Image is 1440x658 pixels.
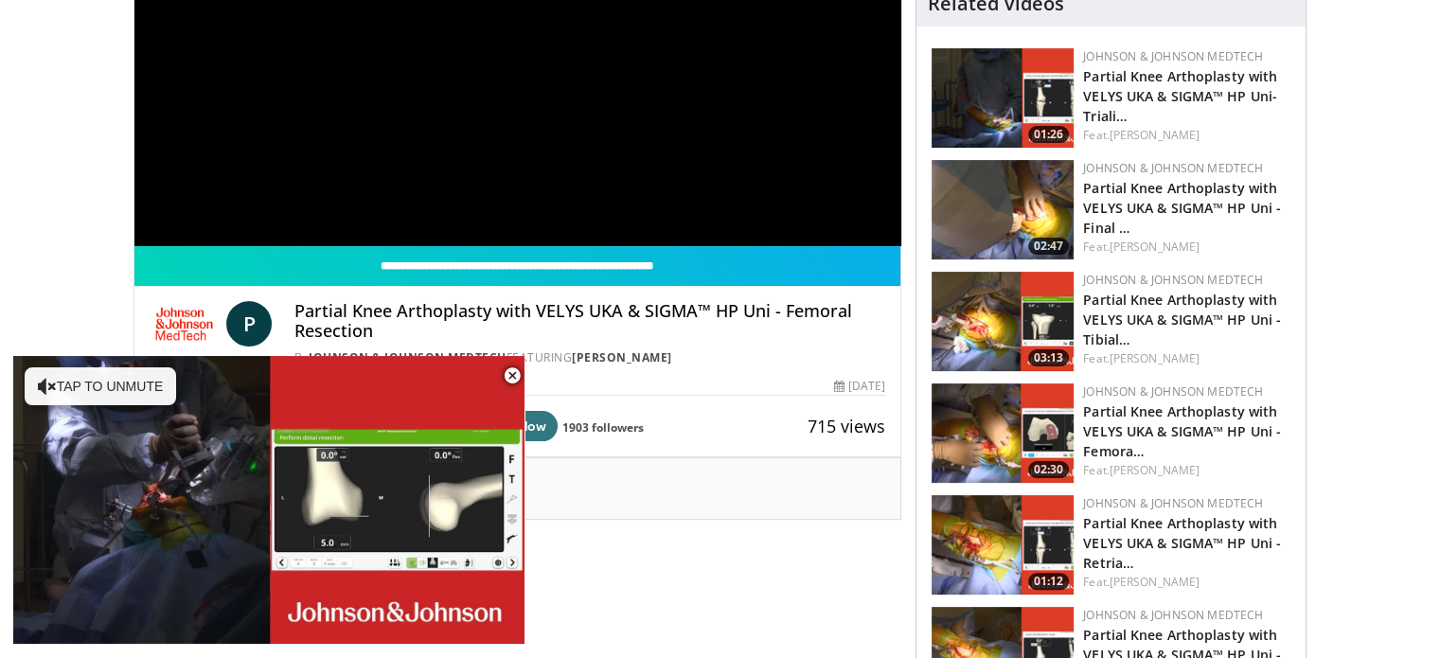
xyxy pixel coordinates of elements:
a: [PERSON_NAME] [572,349,672,365]
a: Partial Knee Arthoplasty with VELYS UKA & SIGMA™ HP Uni- Triali… [1083,67,1277,125]
div: Feat. [1083,127,1290,144]
a: Johnson & Johnson MedTech [1083,48,1263,64]
a: 01:26 [932,48,1074,148]
a: [PERSON_NAME] [1110,127,1200,143]
a: Partial Knee Arthoplasty with VELYS UKA & SIGMA™ HP Uni - Final … [1083,179,1281,237]
span: 715 views [808,415,885,437]
a: 02:30 [932,383,1074,483]
img: 27d2ec60-bae8-41df-9ceb-8f0e9b1e3492.png.150x105_q85_crop-smart_upscale.png [932,495,1074,595]
a: 02:47 [932,160,1074,259]
a: 01:12 [932,495,1074,595]
h4: Partial Knee Arthoplasty with VELYS UKA & SIGMA™ HP Uni - Femoral Resection [294,301,885,342]
div: Feat. [1083,462,1290,479]
div: Feat. [1083,574,1290,591]
a: P [226,301,272,347]
a: [PERSON_NAME] [1110,350,1200,366]
button: Close [493,356,531,396]
img: Johnson & Johnson MedTech [150,301,220,347]
div: By FEATURING [294,349,885,366]
video-js: Video Player [13,356,524,645]
div: Feat. [1083,350,1290,367]
img: 2dac1888-fcb6-4628-a152-be974a3fbb82.png.150x105_q85_crop-smart_upscale.png [932,160,1074,259]
a: Partial Knee Arthoplasty with VELYS UKA & SIGMA™ HP Uni - Retria… [1083,514,1281,572]
span: 02:47 [1028,238,1069,255]
a: 03:13 [932,272,1074,371]
a: Partial Knee Arthoplasty with VELYS UKA & SIGMA™ HP Uni - Femora… [1083,402,1281,460]
span: 01:26 [1028,126,1069,143]
span: 03:13 [1028,349,1069,366]
a: Johnson & Johnson MedTech [1083,383,1263,400]
a: [PERSON_NAME] [1110,574,1200,590]
a: Johnson & Johnson MedTech [1083,607,1263,623]
span: 02:30 [1028,461,1069,478]
img: fca33e5d-2676-4c0d-8432-0e27cf4af401.png.150x105_q85_crop-smart_upscale.png [932,272,1074,371]
a: Johnson & Johnson MedTech [1083,160,1263,176]
a: [PERSON_NAME] [1110,239,1200,255]
img: 27e23ca4-618a-4dda-a54e-349283c0b62a.png.150x105_q85_crop-smart_upscale.png [932,383,1074,483]
div: [DATE] [834,378,885,395]
a: Partial Knee Arthoplasty with VELYS UKA & SIGMA™ HP Uni - Tibial… [1083,291,1281,348]
a: Johnson & Johnson MedTech [309,349,507,365]
a: [PERSON_NAME] [1110,462,1200,478]
a: Johnson & Johnson MedTech [1083,495,1263,511]
div: Feat. [1083,239,1290,256]
a: Johnson & Johnson MedTech [1083,272,1263,288]
span: 01:12 [1028,573,1069,590]
img: 54517014-b7e0-49d7-8366-be4d35b6cc59.png.150x105_q85_crop-smart_upscale.png [932,48,1074,148]
a: 1903 followers [562,419,644,436]
button: Tap to unmute [25,367,176,405]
